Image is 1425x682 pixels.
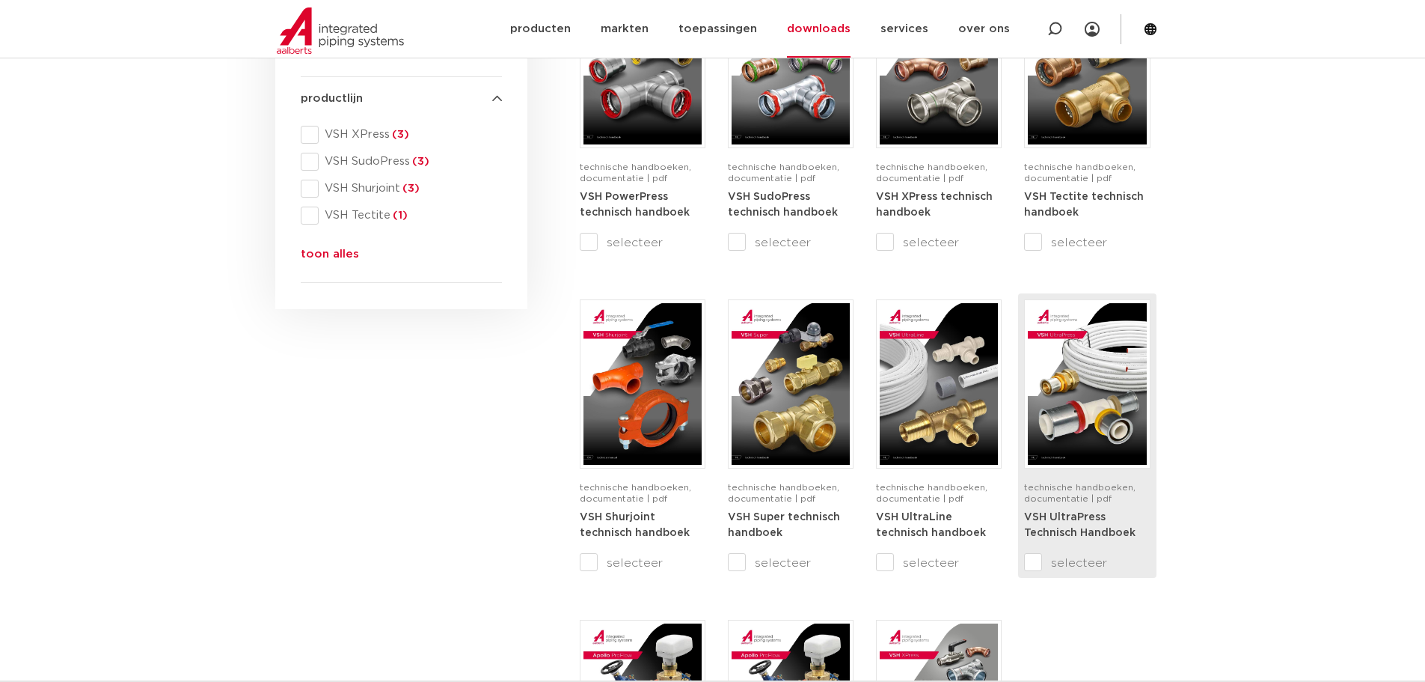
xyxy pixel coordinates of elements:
[400,183,420,194] span: (3)
[876,234,1002,252] label: selecteer
[876,483,987,503] span: technische handboeken, documentatie | pdf
[1024,162,1136,183] span: technische handboeken, documentatie | pdf
[1024,554,1150,572] label: selecteer
[876,511,986,539] a: VSH UltraLine technisch handboek
[1024,191,1144,219] a: VSH Tectite technisch handboek
[876,554,1002,572] label: selecteer
[580,483,691,503] span: technische handboeken, documentatie | pdf
[728,162,839,183] span: technische handboeken, documentatie | pdf
[580,511,690,539] a: VSH Shurjoint technisch handboek
[880,303,998,465] img: VSH-UltraLine_A4TM_5010216_2022_1.0_NL-pdf.jpg
[301,126,502,144] div: VSH XPress(3)
[728,511,840,539] a: VSH Super technisch handboek
[1024,234,1150,252] label: selecteer
[580,554,705,572] label: selecteer
[580,234,705,252] label: selecteer
[728,192,838,219] strong: VSH SudoPress technisch handboek
[580,191,690,219] a: VSH PowerPress technisch handboek
[319,127,502,142] span: VSH XPress
[1024,512,1136,539] strong: VSH UltraPress Technisch Handboek
[1028,303,1146,465] img: VSH-UltraPress_A4TM_5008751_2025_3.0_NL-pdf.jpg
[580,162,691,183] span: technische handboeken, documentatie | pdf
[1024,511,1136,539] a: VSH UltraPress Technisch Handboek
[301,207,502,225] div: VSH Tectite(1)
[390,210,408,221] span: (1)
[876,162,987,183] span: technische handboeken, documentatie | pdf
[728,512,840,539] strong: VSH Super technisch handboek
[728,234,854,252] label: selecteer
[301,180,502,198] div: VSH Shurjoint(3)
[390,129,409,140] span: (3)
[732,303,850,465] img: VSH-Super_A4TM_5007411-2022-2.1_NL-1-pdf.jpg
[728,191,838,219] a: VSH SudoPress technisch handboek
[583,303,702,465] img: VSH-Shurjoint_A4TM_5008731_2024_3.0_EN-pdf.jpg
[580,192,690,219] strong: VSH PowerPress technisch handboek
[1024,483,1136,503] span: technische handboeken, documentatie | pdf
[1024,192,1144,219] strong: VSH Tectite technisch handboek
[876,512,986,539] strong: VSH UltraLine technisch handboek
[410,156,429,167] span: (3)
[301,90,502,108] h4: productlijn
[301,246,359,270] button: toon alles
[876,192,993,219] strong: VSH XPress technisch handboek
[876,191,993,219] a: VSH XPress technisch handboek
[319,154,502,169] span: VSH SudoPress
[301,153,502,171] div: VSH SudoPress(3)
[319,181,502,196] span: VSH Shurjoint
[728,483,839,503] span: technische handboeken, documentatie | pdf
[319,208,502,223] span: VSH Tectite
[580,512,690,539] strong: VSH Shurjoint technisch handboek
[728,554,854,572] label: selecteer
